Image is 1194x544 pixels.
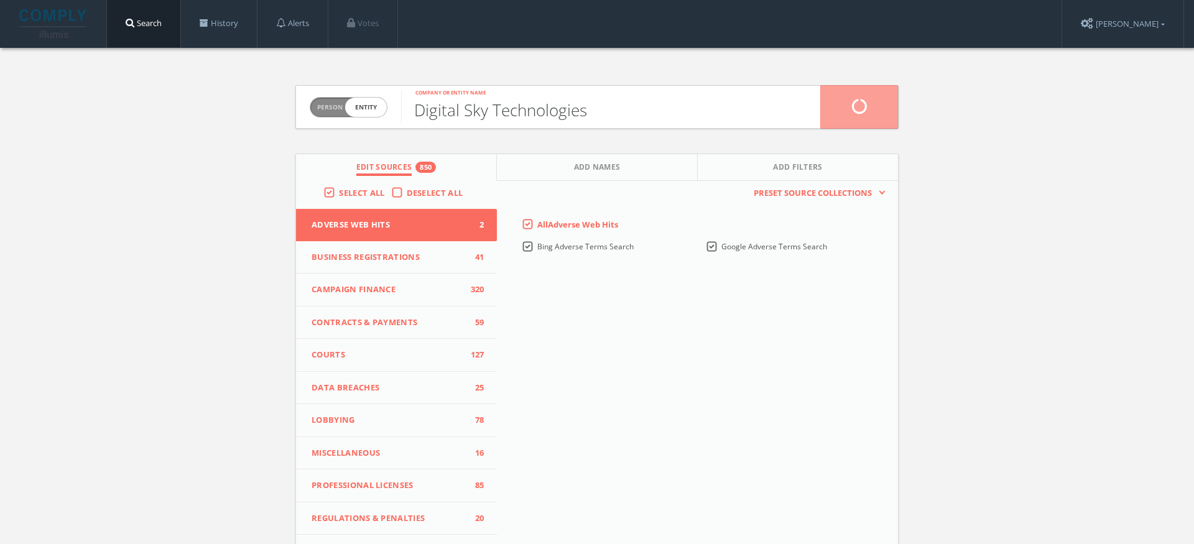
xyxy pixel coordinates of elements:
[466,479,484,492] span: 85
[296,209,497,241] button: Adverse Web Hits2
[466,251,484,264] span: 41
[312,512,466,525] span: Regulations & Penalties
[296,339,497,372] button: Courts127
[312,447,466,459] span: Miscellaneous
[296,404,497,437] button: Lobbying78
[312,349,466,361] span: Courts
[407,187,463,198] span: Deselect All
[296,469,497,502] button: Professional Licenses85
[537,241,634,252] span: Bing Adverse Terms Search
[339,187,384,198] span: Select All
[296,154,497,181] button: Edit Sources850
[415,162,436,173] div: 850
[296,274,497,307] button: Campaign Finance320
[312,414,466,426] span: Lobbying
[466,349,484,361] span: 127
[312,219,466,231] span: Adverse Web Hits
[317,103,343,112] span: Person
[312,316,466,329] span: Contracts & Payments
[466,219,484,231] span: 2
[296,502,497,535] button: Regulations & Penalties20
[466,512,484,525] span: 20
[537,219,618,230] span: All Adverse Web Hits
[296,241,497,274] button: Business Registrations41
[698,154,898,181] button: Add Filters
[312,251,466,264] span: Business Registrations
[312,382,466,394] span: Data Breaches
[466,284,484,296] span: 320
[466,382,484,394] span: 25
[312,284,466,296] span: Campaign Finance
[19,9,89,38] img: illumis
[497,154,698,181] button: Add Names
[721,241,827,252] span: Google Adverse Terms Search
[296,372,497,405] button: Data Breaches25
[747,187,878,200] span: Preset Source Collections
[574,162,621,176] span: Add Names
[312,479,466,492] span: Professional Licenses
[296,307,497,339] button: Contracts & Payments59
[356,162,412,176] span: Edit Sources
[296,437,497,470] button: Miscellaneous16
[466,447,484,459] span: 16
[466,316,484,329] span: 59
[773,162,823,176] span: Add Filters
[466,414,484,426] span: 78
[747,187,886,200] button: Preset Source Collections
[345,98,387,117] span: entity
